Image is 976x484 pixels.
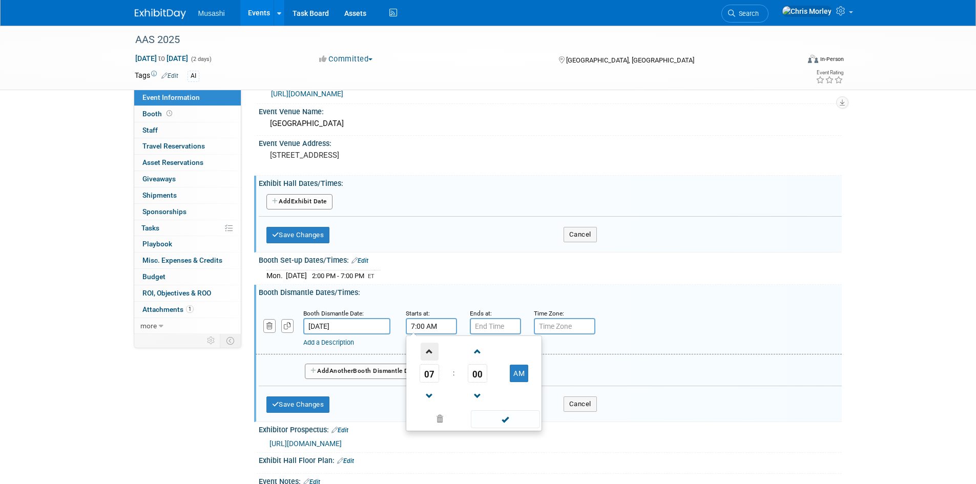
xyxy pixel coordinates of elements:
[142,256,222,264] span: Misc. Expenses & Credits
[534,310,564,317] small: Time Zone:
[134,171,241,187] a: Giveaways
[303,339,354,346] a: Add a Description
[259,136,842,149] div: Event Venue Address:
[735,10,759,17] span: Search
[312,272,364,280] span: 2:00 PM - 7:00 PM
[468,383,487,409] a: Decrement Minute
[142,175,176,183] span: Giveaways
[142,272,165,281] span: Budget
[259,176,842,188] div: Exhibit Hall Dates/Times:
[420,338,439,364] a: Increment Hour
[470,318,521,334] input: End Time
[534,318,595,334] input: Time Zone
[331,427,348,434] a: Edit
[134,269,241,285] a: Budget
[269,439,342,448] a: [URL][DOMAIN_NAME]
[134,122,241,138] a: Staff
[259,422,842,435] div: Exhibitor Prospectus:
[142,142,205,150] span: Travel Reservations
[470,310,492,317] small: Ends at:
[266,116,834,132] div: [GEOGRAPHIC_DATA]
[135,70,178,82] td: Tags
[510,365,528,382] button: AM
[157,54,167,62] span: to
[286,270,307,281] td: [DATE]
[721,5,769,23] a: Search
[270,151,490,160] pre: [STREET_ADDRESS]
[470,413,541,427] a: Done
[420,383,439,409] a: Decrement Hour
[134,220,241,236] a: Tasks
[134,204,241,220] a: Sponsorships
[266,270,286,281] td: Mon.
[259,104,842,117] div: Event Venue Name:
[564,396,597,412] button: Cancel
[132,31,784,49] div: AAS 2025
[566,56,694,64] span: [GEOGRAPHIC_DATA], [GEOGRAPHIC_DATA]
[468,338,487,364] a: Increment Minute
[202,334,220,347] td: Personalize Event Tab Strip
[135,9,186,19] img: ExhibitDay
[164,110,174,117] span: Booth not reserved yet
[303,310,364,317] small: Booth Dismantle Date:
[220,334,241,347] td: Toggle Event Tabs
[134,285,241,301] a: ROI, Objectives & ROO
[351,257,368,264] a: Edit
[135,54,189,63] span: [DATE] [DATE]
[337,457,354,465] a: Edit
[134,138,241,154] a: Travel Reservations
[142,240,172,248] span: Playbook
[186,305,194,313] span: 1
[420,364,439,383] span: Pick Hour
[406,310,430,317] small: Starts at:
[134,90,241,106] a: Event Information
[161,72,178,79] a: Edit
[303,318,390,334] input: Date
[808,55,818,63] img: Format-Inperson.png
[142,158,203,166] span: Asset Reservations
[368,273,375,280] span: ET
[134,252,241,268] a: Misc. Expenses & Credits
[142,126,158,134] span: Staff
[782,6,832,17] img: Chris Morley
[266,194,333,209] button: AddExhibit Date
[134,106,241,122] a: Booth
[134,236,241,252] a: Playbook
[134,187,241,203] a: Shipments
[271,90,343,98] a: [URL][DOMAIN_NAME]
[564,227,597,242] button: Cancel
[406,318,457,334] input: Start Time
[142,289,211,297] span: ROI, Objectives & ROO
[134,318,241,334] a: more
[142,110,174,118] span: Booth
[266,227,330,243] button: Save Changes
[816,70,843,75] div: Event Rating
[739,53,844,69] div: Event Format
[188,71,199,81] div: AI
[259,252,842,266] div: Booth Set-up Dates/Times:
[468,364,487,383] span: Pick Minute
[198,9,225,17] span: Musashi
[259,285,842,298] div: Booth Dismantle Dates/Times:
[142,305,194,313] span: Attachments
[142,93,200,101] span: Event Information
[134,302,241,318] a: Attachments1
[141,224,159,232] span: Tasks
[408,412,472,427] a: Clear selection
[259,453,842,466] div: Exhibit Hall Floor Plan:
[142,207,186,216] span: Sponsorships
[266,396,330,413] button: Save Changes
[451,364,456,383] td: :
[820,55,844,63] div: In-Person
[140,322,157,330] span: more
[329,367,354,374] span: Another
[316,54,377,65] button: Committed
[190,56,212,62] span: (2 days)
[305,364,424,379] button: AddAnotherBooth Dismantle Date
[134,155,241,171] a: Asset Reservations
[142,191,177,199] span: Shipments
